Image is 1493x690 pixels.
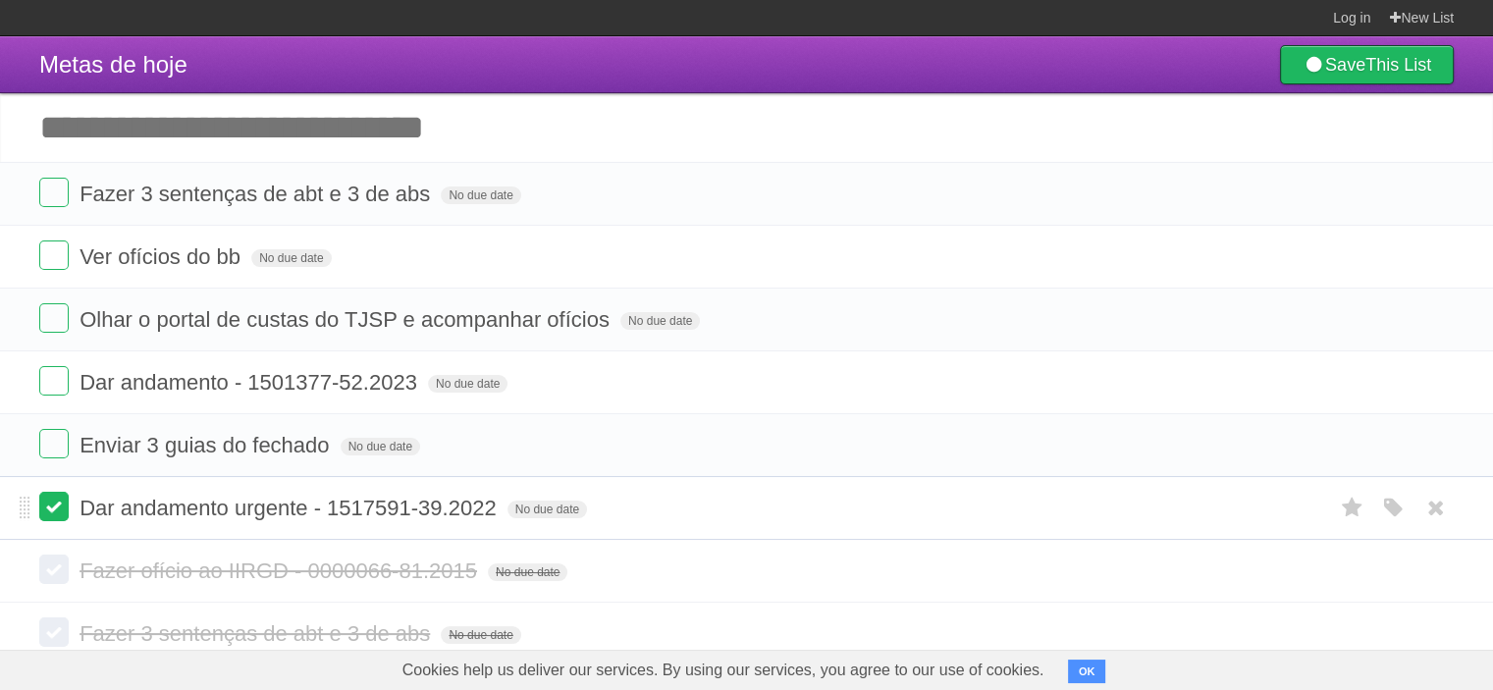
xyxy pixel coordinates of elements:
label: Star task [1334,492,1371,524]
b: This List [1365,55,1431,75]
label: Done [39,617,69,647]
label: Done [39,240,69,270]
label: Done [39,555,69,584]
span: Fazer ofício ao IIRGD - 0000066-81.2015 [80,558,482,583]
span: Dar andamento urgente - 1517591-39.2022 [80,496,501,520]
label: Done [39,429,69,458]
span: No due date [488,563,567,581]
span: Ver ofícios do bb [80,244,245,269]
a: SaveThis List [1280,45,1454,84]
span: No due date [251,249,331,267]
span: No due date [507,501,587,518]
span: Olhar o portal de custas do TJSP e acompanhar ofícios [80,307,614,332]
label: Done [39,366,69,396]
span: Metas de hoje [39,51,187,78]
span: No due date [620,312,700,330]
button: OK [1068,660,1106,683]
span: No due date [428,375,507,393]
label: Done [39,178,69,207]
span: No due date [441,626,520,644]
span: Fazer 3 sentenças de abt e 3 de abs [80,621,435,646]
span: Enviar 3 guias do fechado [80,433,334,457]
span: No due date [341,438,420,455]
span: Fazer 3 sentenças de abt e 3 de abs [80,182,435,206]
span: No due date [441,186,520,204]
label: Done [39,303,69,333]
span: Cookies help us deliver our services. By using our services, you agree to our use of cookies. [383,651,1064,690]
span: Dar andamento - 1501377-52.2023 [80,370,422,395]
label: Done [39,492,69,521]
